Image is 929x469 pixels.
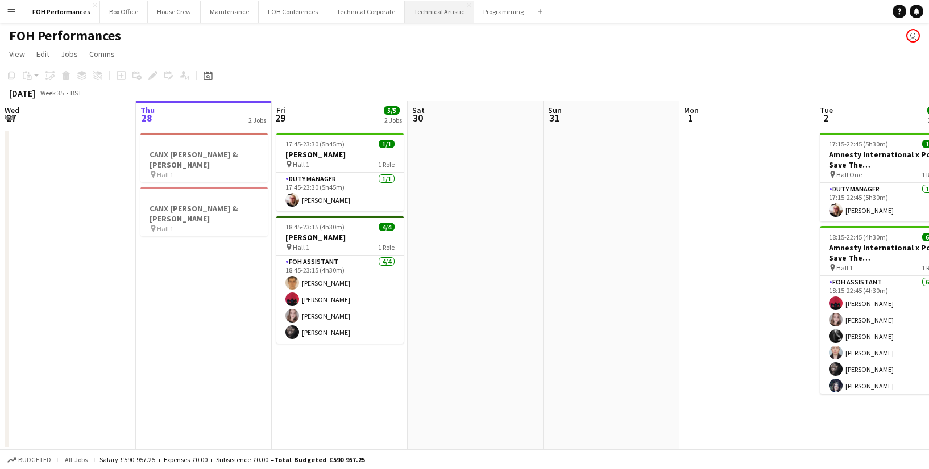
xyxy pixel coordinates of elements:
[100,1,148,23] button: Box Office
[682,111,699,124] span: 1
[820,105,833,115] span: Tue
[5,105,19,115] span: Wed
[405,1,474,23] button: Technical Artistic
[148,1,201,23] button: House Crew
[3,111,19,124] span: 27
[85,47,119,61] a: Comms
[293,160,309,169] span: Hall 1
[836,170,862,179] span: Hall One
[412,105,425,115] span: Sat
[157,170,173,179] span: Hall 1
[836,263,853,272] span: Hall 1
[276,173,404,211] app-card-role: Duty Manager1/117:45-23:30 (5h45m)[PERSON_NAME]
[379,223,395,231] span: 4/4
[201,1,259,23] button: Maintenance
[474,1,533,23] button: Programming
[684,105,699,115] span: Mon
[276,232,404,242] h3: [PERSON_NAME]
[906,29,920,43] app-user-avatar: Liveforce Admin
[829,140,888,148] span: 17:15-22:45 (5h30m)
[140,187,268,236] app-job-card: CANX [PERSON_NAME] & [PERSON_NAME] Hall 1
[63,455,90,464] span: All jobs
[276,216,404,344] app-job-card: 18:45-23:15 (4h30m)4/4[PERSON_NAME] Hall 11 RoleFOH Assistant4/418:45-23:15 (4h30m)[PERSON_NAME][...
[139,111,155,124] span: 28
[327,1,405,23] button: Technical Corporate
[56,47,82,61] a: Jobs
[275,111,285,124] span: 29
[378,243,395,252] span: 1 Role
[140,105,155,115] span: Thu
[38,89,66,97] span: Week 35
[9,87,35,99] div: [DATE]
[378,160,395,169] span: 1 Role
[829,233,888,241] span: 18:15-22:45 (4h30m)
[285,223,345,231] span: 18:45-23:15 (4h30m)
[818,111,833,124] span: 2
[548,105,562,115] span: Sun
[36,49,49,59] span: Edit
[274,455,365,464] span: Total Budgeted £590 957.25
[276,133,404,211] app-job-card: 17:45-23:30 (5h45m)1/1[PERSON_NAME] Hall 11 RoleDuty Manager1/117:45-23:30 (5h45m)[PERSON_NAME]
[546,111,562,124] span: 31
[5,47,30,61] a: View
[276,256,404,344] app-card-role: FOH Assistant4/418:45-23:15 (4h30m)[PERSON_NAME][PERSON_NAME][PERSON_NAME][PERSON_NAME]
[99,455,365,464] div: Salary £590 957.25 + Expenses £0.00 + Subsistence £0.00 =
[70,89,82,97] div: BST
[384,106,400,115] span: 5/5
[157,224,173,233] span: Hall 1
[89,49,115,59] span: Comms
[18,456,51,464] span: Budgeted
[61,49,78,59] span: Jobs
[6,454,53,466] button: Budgeted
[384,116,402,124] div: 2 Jobs
[9,49,25,59] span: View
[259,1,327,23] button: FOH Conferences
[276,105,285,115] span: Fri
[140,133,268,182] app-job-card: CANX [PERSON_NAME] & [PERSON_NAME] Hall 1
[32,47,54,61] a: Edit
[140,203,268,224] h3: CANX [PERSON_NAME] & [PERSON_NAME]
[9,27,121,44] h1: FOH Performances
[410,111,425,124] span: 30
[276,149,404,160] h3: [PERSON_NAME]
[23,1,100,23] button: FOH Performances
[285,140,345,148] span: 17:45-23:30 (5h45m)
[248,116,266,124] div: 2 Jobs
[379,140,395,148] span: 1/1
[293,243,309,252] span: Hall 1
[140,149,268,170] h3: CANX [PERSON_NAME] & [PERSON_NAME]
